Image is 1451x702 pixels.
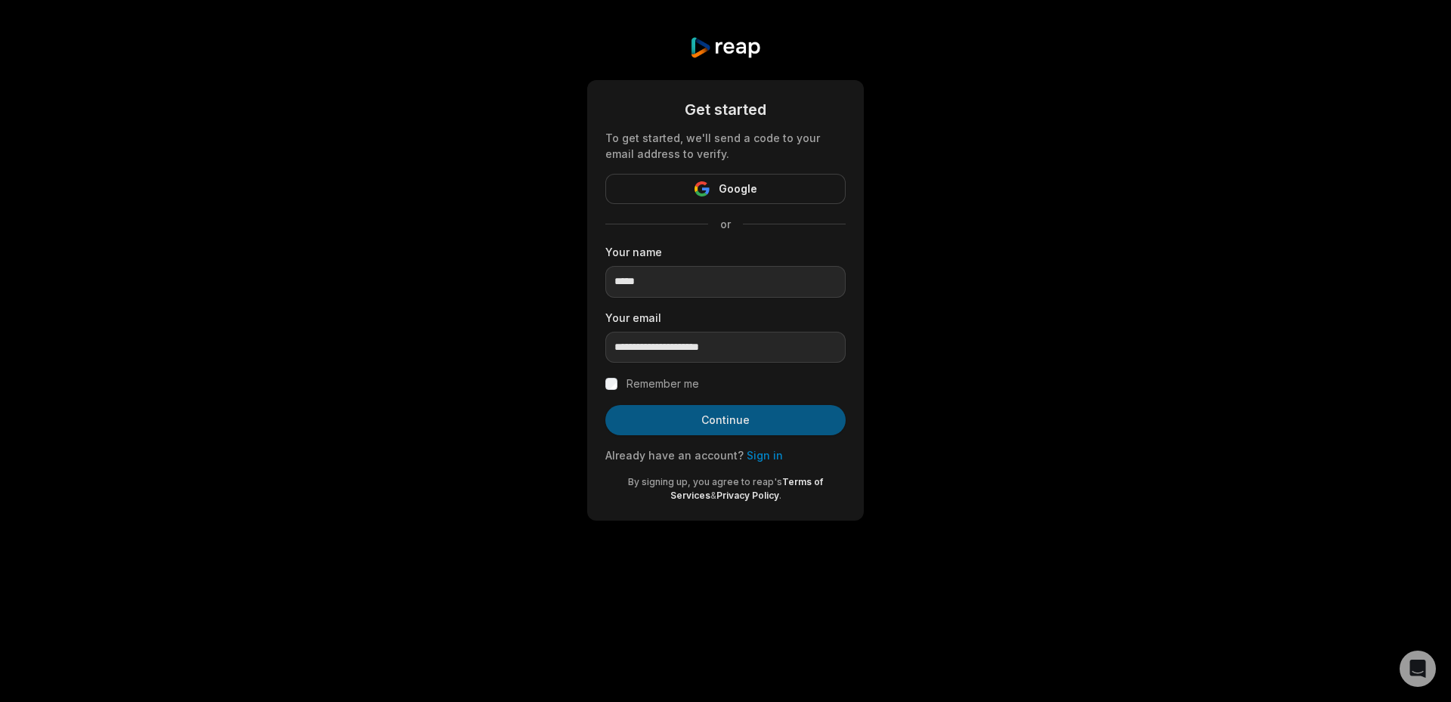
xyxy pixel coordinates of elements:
[628,476,782,487] span: By signing up, you agree to reap's
[605,310,846,326] label: Your email
[747,449,783,462] a: Sign in
[716,490,779,501] a: Privacy Policy
[689,36,761,59] img: reap
[605,174,846,204] button: Google
[605,98,846,121] div: Get started
[605,130,846,162] div: To get started, we'll send a code to your email address to verify.
[708,216,743,232] span: or
[605,244,846,260] label: Your name
[605,405,846,435] button: Continue
[626,375,699,393] label: Remember me
[779,490,781,501] span: .
[605,449,744,462] span: Already have an account?
[710,490,716,501] span: &
[719,180,757,198] span: Google
[1400,651,1436,687] div: Open Intercom Messenger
